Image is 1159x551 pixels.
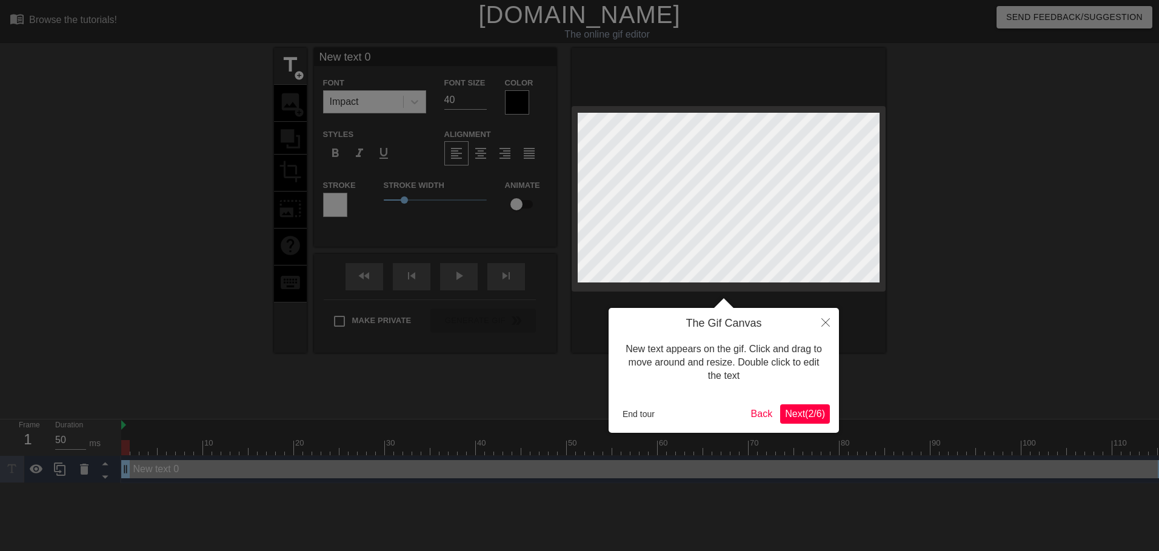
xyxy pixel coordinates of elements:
[780,404,830,424] button: Next
[812,308,839,336] button: Close
[746,404,778,424] button: Back
[618,405,660,423] button: End tour
[618,330,830,395] div: New text appears on the gif. Click and drag to move around and resize. Double click to edit the text
[785,409,825,419] span: Next ( 2 / 6 )
[618,317,830,330] h4: The Gif Canvas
